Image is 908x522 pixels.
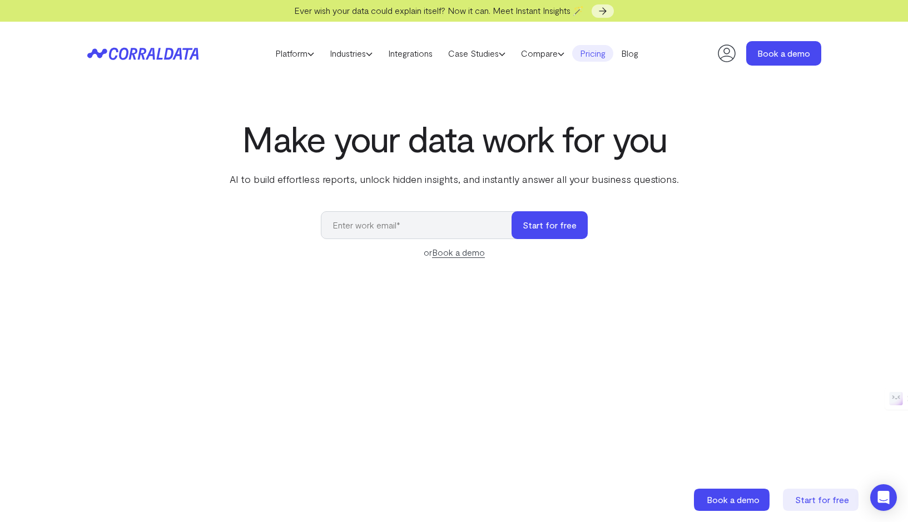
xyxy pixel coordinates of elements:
[513,45,572,62] a: Compare
[572,45,613,62] a: Pricing
[267,45,322,62] a: Platform
[613,45,646,62] a: Blog
[694,489,772,511] a: Book a demo
[227,172,681,186] p: AI to build effortless reports, unlock hidden insights, and instantly answer all your business qu...
[321,246,588,259] div: or
[795,494,849,505] span: Start for free
[322,45,380,62] a: Industries
[746,41,821,66] a: Book a demo
[432,247,485,258] a: Book a demo
[321,211,523,239] input: Enter work email*
[783,489,861,511] a: Start for free
[227,118,681,158] h1: Make your data work for you
[870,484,897,511] div: Open Intercom Messenger
[512,211,588,239] button: Start for free
[294,5,584,16] span: Ever wish your data could explain itself? Now it can. Meet Instant Insights 🪄
[707,494,760,505] span: Book a demo
[440,45,513,62] a: Case Studies
[380,45,440,62] a: Integrations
